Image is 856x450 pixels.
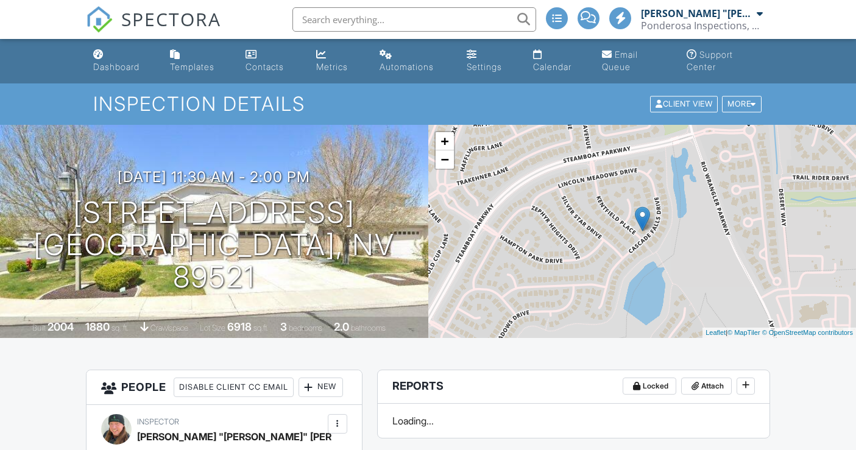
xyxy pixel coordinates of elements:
[706,329,726,336] a: Leaflet
[118,169,310,185] h3: [DATE] 11:30 am - 2:00 pm
[111,323,129,332] span: sq. ft.
[727,329,760,336] a: © MapTiler
[641,19,763,32] div: Ponderosa Inspections, LLC
[86,6,113,33] img: The Best Home Inspection Software - Spectora
[311,44,364,79] a: Metrics
[436,150,454,169] a: Zoom out
[93,62,140,72] div: Dashboard
[253,323,269,332] span: sq.ft.
[316,62,348,72] div: Metrics
[380,62,434,72] div: Automations
[32,323,46,332] span: Built
[85,320,110,333] div: 1880
[200,323,225,332] span: Lot Size
[351,323,386,332] span: bathrooms
[289,323,322,332] span: bedrooms
[649,99,721,108] a: Client View
[241,44,302,79] a: Contacts
[280,320,287,333] div: 3
[86,16,221,42] a: SPECTORA
[375,44,453,79] a: Automations (Advanced)
[174,378,294,397] div: Disable Client CC Email
[702,328,856,338] div: |
[528,44,587,79] a: Calendar
[462,44,518,79] a: Settings
[641,7,754,19] div: [PERSON_NAME] "[PERSON_NAME]" [PERSON_NAME]
[227,320,252,333] div: 6918
[87,370,362,405] h3: People
[682,44,768,79] a: Support Center
[687,49,733,72] div: Support Center
[19,197,409,293] h1: [STREET_ADDRESS] [GEOGRAPHIC_DATA], NV 89521
[48,320,74,333] div: 2004
[602,49,638,72] div: Email Queue
[597,44,673,79] a: Email Queue
[436,132,454,150] a: Zoom in
[299,378,343,397] div: New
[246,62,284,72] div: Contacts
[722,96,762,113] div: More
[533,62,571,72] div: Calendar
[93,93,762,114] h1: Inspection Details
[165,44,231,79] a: Templates
[650,96,718,113] div: Client View
[137,417,179,426] span: Inspector
[170,62,214,72] div: Templates
[292,7,536,32] input: Search everything...
[467,62,502,72] div: Settings
[762,329,853,336] a: © OpenStreetMap contributors
[334,320,349,333] div: 2.0
[88,44,156,79] a: Dashboard
[121,6,221,32] span: SPECTORA
[150,323,188,332] span: crawlspace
